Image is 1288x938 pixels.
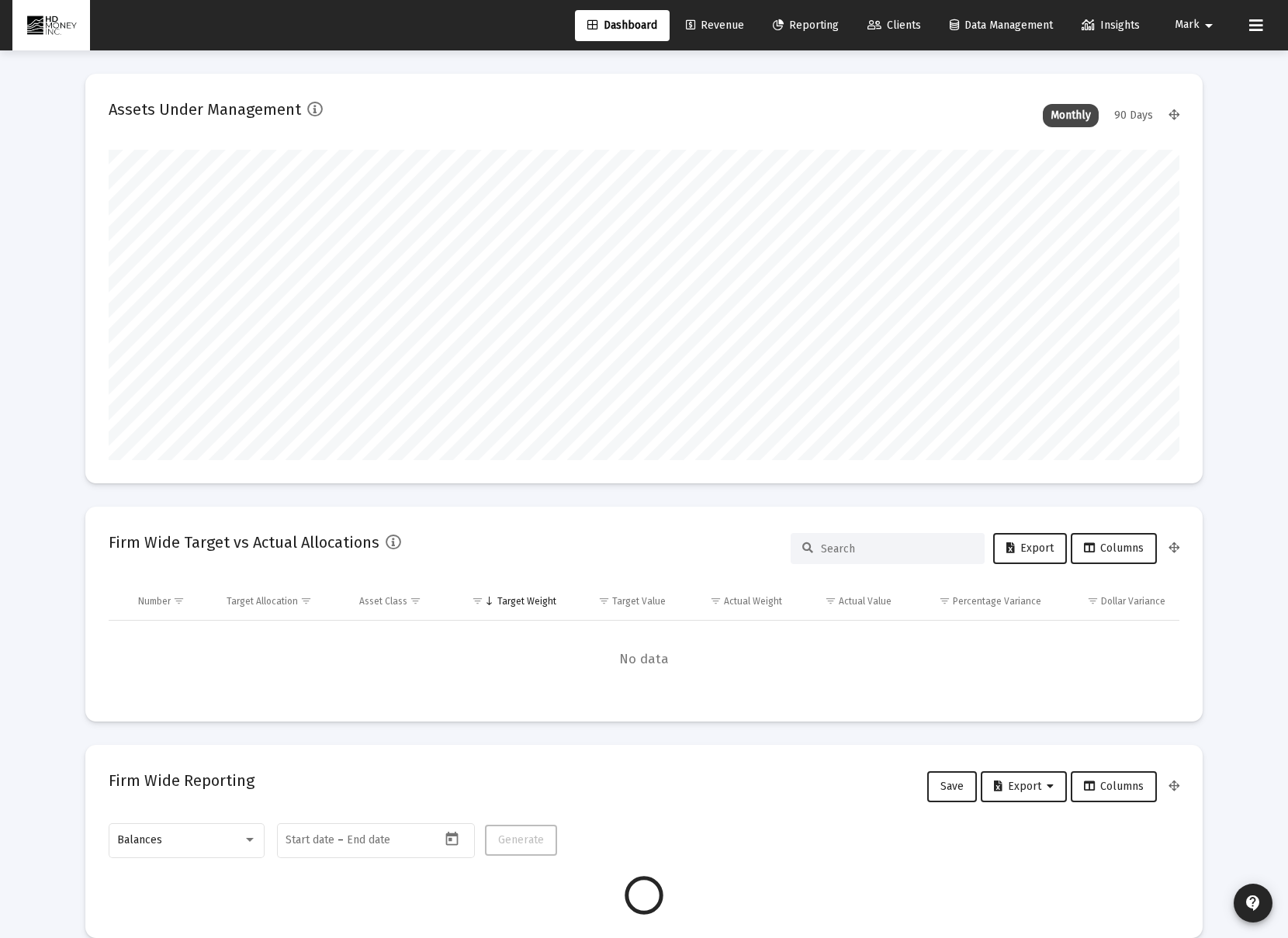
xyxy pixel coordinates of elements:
button: Mark [1156,9,1237,40]
h2: Assets Under Management [109,97,301,122]
span: Show filter options for column 'Asset Class' [410,595,421,607]
td: Column Dollar Variance [1052,583,1179,620]
td: Column Number [127,583,216,620]
div: Target Allocation [227,595,298,607]
div: Dollar Variance [1101,595,1165,607]
span: Balances [117,833,162,846]
span: Show filter options for column 'Target Value' [598,595,610,607]
span: Export [994,780,1054,793]
div: Monthly [1043,104,1099,127]
div: Number [138,595,171,607]
div: Actual Weight [724,595,782,607]
td: Column Percentage Variance [902,583,1051,620]
span: Columns [1084,542,1144,555]
td: Column Actual Weight [677,583,793,620]
span: Revenue [686,19,744,32]
a: Data Management [937,10,1065,41]
span: Show filter options for column 'Target Allocation' [300,595,312,607]
span: – [338,834,344,846]
a: Dashboard [575,10,670,41]
span: Save [940,780,964,793]
mat-icon: contact_support [1244,894,1262,912]
button: Open calendar [441,828,463,850]
button: Export [981,771,1067,802]
div: Asset Class [359,595,407,607]
span: Show filter options for column 'Target Weight' [472,595,483,607]
td: Column Target Allocation [216,583,348,620]
button: Columns [1071,771,1157,802]
input: Search [821,542,973,556]
a: Clients [855,10,933,41]
span: Dashboard [587,19,657,32]
span: Reporting [773,19,839,32]
td: Column Target Value [567,583,677,620]
span: No data [109,651,1179,668]
input: End date [347,834,421,846]
span: Insights [1082,19,1140,32]
h2: Firm Wide Reporting [109,768,254,793]
span: Export [1006,542,1054,555]
span: Show filter options for column 'Actual Value' [825,595,836,607]
span: Data Management [950,19,1053,32]
img: Dashboard [24,10,78,41]
a: Reporting [760,10,851,41]
button: Save [927,771,977,802]
input: Start date [286,834,334,846]
span: Generate [498,833,544,846]
span: Show filter options for column 'Number' [173,595,185,607]
div: Percentage Variance [953,595,1041,607]
button: Columns [1071,533,1157,564]
td: Column Target Weight [451,583,567,620]
div: Target Value [612,595,666,607]
td: Column Actual Value [793,583,902,620]
span: Columns [1084,780,1144,793]
button: Export [993,533,1067,564]
div: Actual Value [839,595,892,607]
mat-icon: arrow_drop_down [1200,10,1218,41]
a: Revenue [673,10,757,41]
div: Data grid [109,583,1179,698]
h2: Firm Wide Target vs Actual Allocations [109,530,379,555]
span: Show filter options for column 'Dollar Variance' [1087,595,1099,607]
td: Column Asset Class [348,583,452,620]
span: Mark [1175,19,1200,32]
span: Show filter options for column 'Percentage Variance' [939,595,950,607]
a: Insights [1069,10,1152,41]
button: Generate [485,825,557,856]
div: Target Weight [497,595,556,607]
span: Clients [867,19,921,32]
span: Show filter options for column 'Actual Weight' [710,595,722,607]
div: 90 Days [1106,104,1161,127]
